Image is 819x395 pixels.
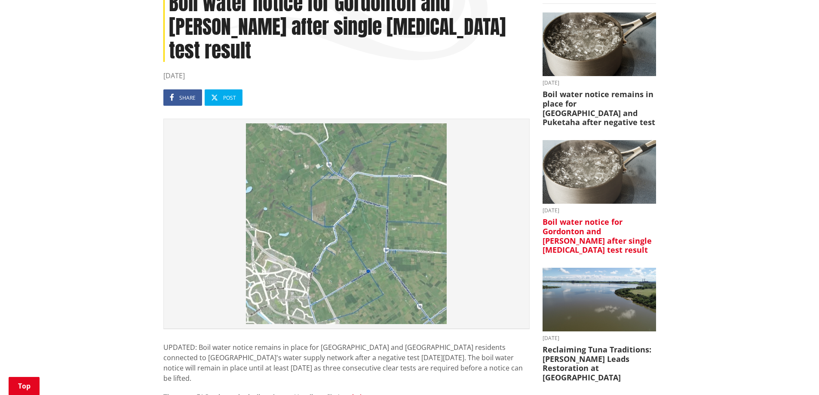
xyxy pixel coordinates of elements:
a: [DATE] Reclaiming Tuna Traditions: [PERSON_NAME] Leads Restoration at [GEOGRAPHIC_DATA] [543,268,656,383]
a: Post [205,89,242,106]
img: Image [168,123,525,324]
h3: Boil water notice for Gordonton and [PERSON_NAME] after single [MEDICAL_DATA] test result [543,217,656,254]
span: Post [223,94,236,101]
h3: Reclaiming Tuna Traditions: [PERSON_NAME] Leads Restoration at [GEOGRAPHIC_DATA] [543,345,656,382]
a: Share [163,89,202,106]
img: Waahi Lake [543,268,656,332]
h3: Boil water notice remains in place for [GEOGRAPHIC_DATA] and Puketaha after negative test [543,90,656,127]
iframe: Messenger Launcher [779,359,810,390]
time: [DATE] [543,208,656,213]
time: [DATE] [543,336,656,341]
img: boil water notice [543,140,656,204]
span: Share [179,94,196,101]
time: [DATE] [543,80,656,86]
a: boil water notice gordonton puketaha [DATE] Boil water notice for Gordonton and [PERSON_NAME] aft... [543,140,656,255]
img: boil water notice [543,12,656,77]
time: [DATE] [163,70,530,81]
a: Top [9,377,40,395]
a: boil water notice gordonton puketaha [DATE] Boil water notice remains in place for [GEOGRAPHIC_DA... [543,12,656,127]
p: UPDATED: Boil water notice remains in place for [GEOGRAPHIC_DATA] and [GEOGRAPHIC_DATA] residents... [163,342,530,383]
